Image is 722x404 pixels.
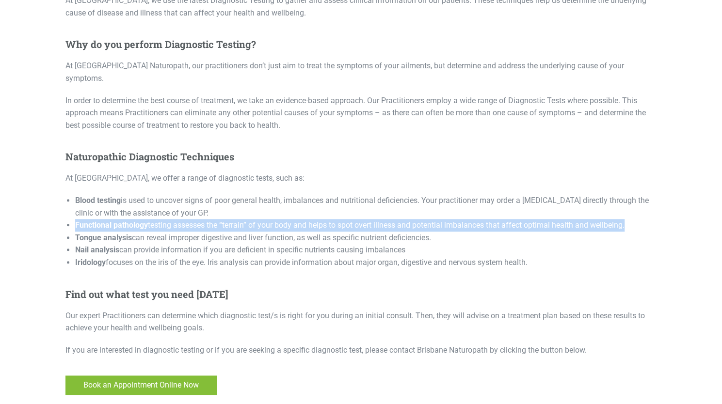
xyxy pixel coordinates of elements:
a: Book an Appointment Online Now [65,375,217,395]
strong: Blood testing [75,196,121,205]
li: testing assesses the “terrain” of your body and helps to spot overt illness and potential imbalan... [75,219,657,232]
span: Book an Appointment Online Now [83,379,199,391]
p: If you are interested in diagnostic testing or if you are seeking a specific diagnostic test, ple... [65,344,657,357]
p: In order to determine the best course of treatment, we take an evidence-based approach. Our Pract... [65,94,657,132]
li: focuses on the iris of the eye. Iris analysis can provide information about major organ, digestiv... [75,256,657,269]
strong: Naturopathic Diagnostic Techniques [65,150,234,163]
strong: Iridology [75,258,106,267]
strong: Functional pathology [75,220,148,230]
h5: Why do you perform Diagnostic Testing? [65,38,657,50]
p: At [GEOGRAPHIC_DATA], we offer a range of diagnostic tests, such as: [65,172,657,185]
li: can provide information if you are deficient in specific nutrients causing imbalances [75,244,657,256]
strong: Nail analysis [75,245,119,254]
p: Our expert Practitioners can determine which diagnostic test/s is right for you during an initial... [65,310,657,334]
li: can reveal improper digestive and liver function, as well as specific nutrient deficiencies. [75,232,657,244]
li: is used to uncover signs of poor general health, imbalances and nutritional deficiencies. Your pr... [75,194,657,219]
strong: Tongue analysis [75,233,132,242]
strong: Find out what test you need [DATE] [65,288,228,300]
p: At [GEOGRAPHIC_DATA] Naturopath, our practitioners don’t just aim to treat the symptoms of your a... [65,60,657,84]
